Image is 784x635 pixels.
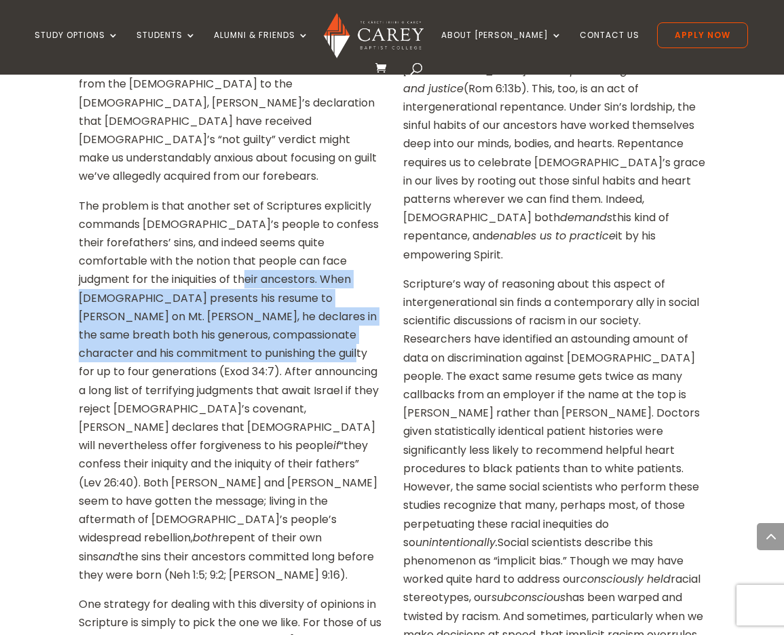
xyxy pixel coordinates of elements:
[403,24,706,275] p: That’s why [PERSON_NAME] challenges [DEMOGRAPHIC_DATA] to (Rom 6:13b). This, too, is an act of in...
[415,535,498,550] em: unintentionally.
[441,31,562,62] a: About [PERSON_NAME]
[493,228,616,244] em: enables us to practice
[79,197,381,595] p: The problem is that another set of Scriptures explicitly commands [DEMOGRAPHIC_DATA]’s people to ...
[136,31,196,62] a: Students
[657,22,748,48] a: Apply Now
[214,31,309,62] a: Alumni & Friends
[324,13,424,58] img: Carey Baptist College
[98,549,120,564] em: and
[403,43,689,96] em: present their bodies to [DEMOGRAPHIC_DATA] as weapons of righteousness and justice
[491,590,565,605] em: subconscious
[333,438,339,453] em: if
[560,210,612,225] em: demands
[193,530,218,545] em: both
[580,571,671,587] em: consciously held
[35,31,119,62] a: Study Options
[580,31,639,62] a: Contact Us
